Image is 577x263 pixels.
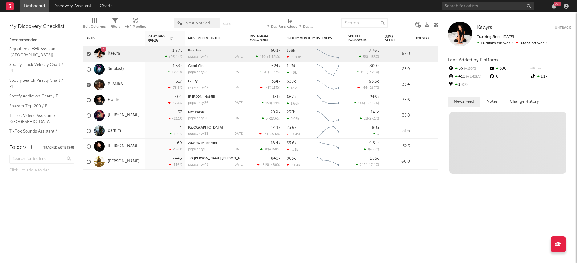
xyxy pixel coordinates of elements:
div: ( ) [256,55,280,59]
a: TO [PERSON_NAME] [PERSON_NAME] [188,157,248,160]
div: ( ) [262,117,280,121]
span: -4 [263,133,267,136]
span: +1.42k % [266,55,280,59]
div: Spotify Monthly Listeners [287,36,333,40]
div: 300 [489,65,530,73]
span: 1 [368,148,369,151]
div: TOKIO [188,126,244,129]
div: 95.3k [369,80,379,84]
a: Kiss Kiss [188,49,201,52]
div: -1.1k [287,148,298,152]
div: popularity: 0 [188,148,207,151]
div: 131k [272,95,280,99]
span: +155 % [463,67,476,71]
div: 67.0 [385,50,410,58]
div: 2.05k [287,117,299,121]
div: Good Girl [188,64,244,68]
div: ( ) [356,163,379,167]
svg: Chart title [314,108,342,123]
a: Spotify Track Velocity Chart / PL [9,61,68,74]
a: [PERSON_NAME] [108,159,139,164]
div: -11.4k [287,163,300,167]
div: ( ) [360,117,379,121]
div: -17.4 % [168,101,182,105]
div: +20 % [170,132,182,136]
svg: Chart title [314,154,342,170]
span: 198 [361,71,367,74]
div: KOH PHANGAN [188,95,244,99]
div: ( ) [364,147,379,151]
div: -- [530,65,571,73]
div: [DATE] [233,117,244,120]
input: Search for folders... [9,155,74,164]
span: 7-Day Fans Added [148,35,168,42]
span: 1.87k fans this week [477,41,513,45]
span: -27.1 % [368,117,378,121]
div: 57 [178,110,182,114]
span: Kaeyra [477,25,493,30]
div: 265k [370,157,379,161]
div: -3.45k [287,132,301,136]
a: Kaeyra [477,25,493,31]
div: A&R Pipeline [125,15,146,33]
button: Save [223,22,231,26]
div: 7.76k [369,49,379,53]
div: popularity: 47 [188,55,208,59]
div: 404 [175,95,182,99]
span: -319 [261,163,268,167]
div: 33.4 [385,81,410,88]
div: Artist [87,36,133,40]
div: -1.89k [287,55,301,59]
button: 99+ [552,4,556,9]
div: 33.6 [385,97,410,104]
div: 141k [371,110,379,114]
span: -19 % [272,102,280,105]
a: Shazam Top 200 / PL [9,103,68,109]
button: News Feed [448,97,480,107]
span: Most Notified [185,21,210,25]
a: [GEOGRAPHIC_DATA] [188,126,223,129]
span: 410 [260,55,265,59]
div: TO JE MOJE HOLKA [188,157,244,160]
div: ( ) [357,86,379,90]
div: popularity: 49 [188,86,209,89]
a: [PERSON_NAME] [108,144,139,149]
div: My Discovery Checklist [9,23,74,31]
span: 315 [263,71,268,74]
span: +155 % [368,55,378,59]
a: Naturalnie [188,111,205,114]
div: 803 [372,126,379,130]
span: +17.4 % [367,163,378,167]
input: Search... [341,18,388,28]
span: -267 % [368,86,378,90]
span: +55.6 % [268,133,280,136]
a: Barnim [108,128,121,134]
div: A&R Pipeline [125,23,146,31]
div: Kiss Kiss [188,49,244,52]
div: [DATE] [233,71,244,74]
div: popularity: 33 [188,132,208,136]
div: 1.87k [172,49,182,53]
a: Good Girl [188,64,204,68]
div: popularity: 36 [188,101,208,105]
div: ( ) [359,55,379,59]
div: popularity: 50 [188,71,208,74]
div: Instagram Followers [250,35,271,42]
div: 809k [369,64,379,68]
span: -50 % [370,148,378,151]
div: 334k [272,80,280,84]
div: ( ) [260,147,280,151]
svg: Chart title [314,123,342,139]
div: Edit Columns [83,23,106,31]
div: 23.6k [287,126,297,130]
div: ( ) [259,132,280,136]
div: 630k [287,80,296,84]
span: -8 fans last week [477,41,547,45]
div: Filters [110,15,120,33]
div: -156 % [169,147,182,151]
svg: Chart title [314,139,342,154]
span: 0 % [460,83,468,87]
div: 33.6k [287,141,297,145]
a: zawieszenie broni [188,142,217,145]
div: 0 [489,73,530,81]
